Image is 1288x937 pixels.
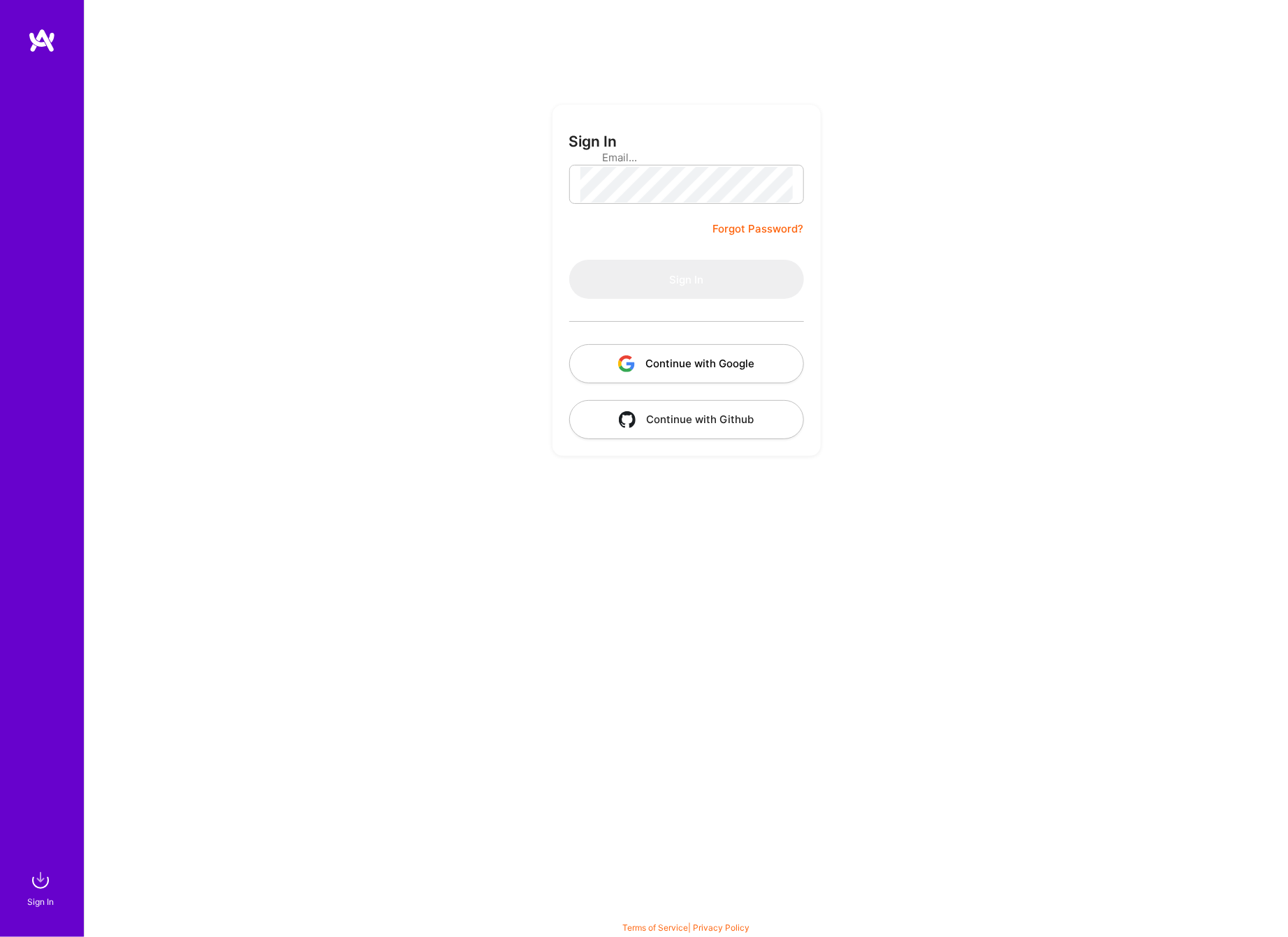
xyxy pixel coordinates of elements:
input: Email... [603,140,770,175]
button: Sign In [569,260,804,299]
div: Sign In [27,894,54,909]
h3: Sign In [569,133,617,150]
a: Privacy Policy [693,922,749,933]
a: Forgot Password? [713,221,804,237]
a: Terms of Service [622,922,688,933]
img: icon [618,355,635,372]
img: icon [619,411,636,428]
a: sign inSign In [29,866,54,909]
span: | [622,922,749,933]
img: sign in [27,866,54,894]
button: Continue with Github [569,400,804,439]
div: © 2025 ATeams Inc., All rights reserved. [84,895,1288,930]
img: logo [28,28,56,53]
button: Continue with Google [569,344,804,383]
